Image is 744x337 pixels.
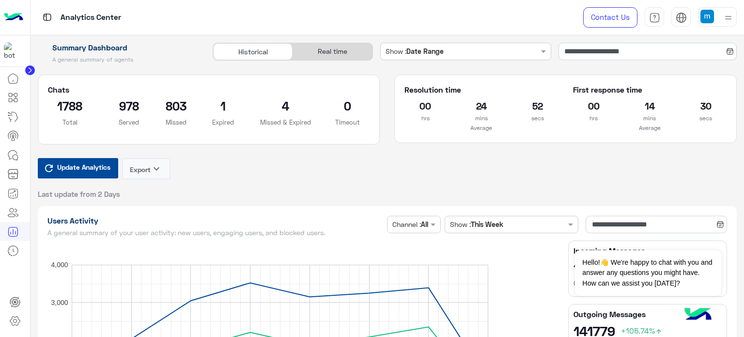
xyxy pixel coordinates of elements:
span: Hello!👋 We're happy to chat with you and answer any questions you might have. How can we assist y... [575,250,721,296]
img: hulul-logo.png [681,298,715,332]
h5: Outgoing Messages [573,309,722,319]
p: Average [573,123,727,133]
h5: Incoming Messages [573,246,722,256]
h5: First response time [573,85,727,95]
h2: 1788 [48,98,93,113]
p: mins [629,113,670,123]
h2: 30 [685,98,727,113]
img: profile [722,12,734,24]
img: tab [41,11,53,23]
h2: 00 [404,98,446,113]
button: Exportkeyboard_arrow_down [122,158,170,179]
h2: 1 [201,98,246,113]
img: 1403182699927242 [4,42,21,60]
h2: 24 [461,98,502,113]
h2: 0 [325,98,370,113]
p: secs [517,113,558,123]
p: mins [461,113,502,123]
p: Timeout [325,117,370,127]
a: tab [645,7,664,28]
text: 4,000 [51,261,68,269]
p: Expired [201,117,246,127]
button: Update Analytics [38,158,118,178]
div: Historical [213,43,293,60]
p: Served [107,117,151,127]
p: secs [685,113,727,123]
h2: 52 [517,98,558,113]
span: Update Analytics [55,160,113,174]
div: Real time [293,43,372,60]
p: Total [48,117,93,127]
img: Logo [4,7,23,28]
h2: 122335 [573,259,722,274]
p: Analytics Center [61,11,121,24]
h6: Compared to (112624 last week) [573,278,722,288]
h5: Chats [48,85,370,95]
p: Missed & Expired [260,117,311,127]
h1: Summary Dashboard [38,43,202,52]
a: Contact Us [583,7,637,28]
text: 3,000 [51,298,68,306]
h1: Users Activity [47,216,384,225]
i: keyboard_arrow_down [151,163,162,175]
p: Average [404,123,558,133]
h2: 00 [573,98,615,113]
h2: 4 [260,98,311,113]
h2: 803 [166,98,186,113]
h5: A general summary of agents [38,56,202,64]
img: tab [649,12,660,23]
p: hrs [404,113,446,123]
p: Missed [166,117,186,127]
h2: 14 [629,98,670,113]
span: +105.74% [621,326,663,335]
img: userImage [700,10,714,23]
h5: Resolution time [404,85,558,95]
h5: A general summary of your user activity: new users, engaging users, and blocked users. [47,229,384,237]
h2: 978 [107,98,151,113]
img: tab [676,12,687,23]
p: hrs [573,113,615,123]
span: Last update from 2 Days [38,189,120,199]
